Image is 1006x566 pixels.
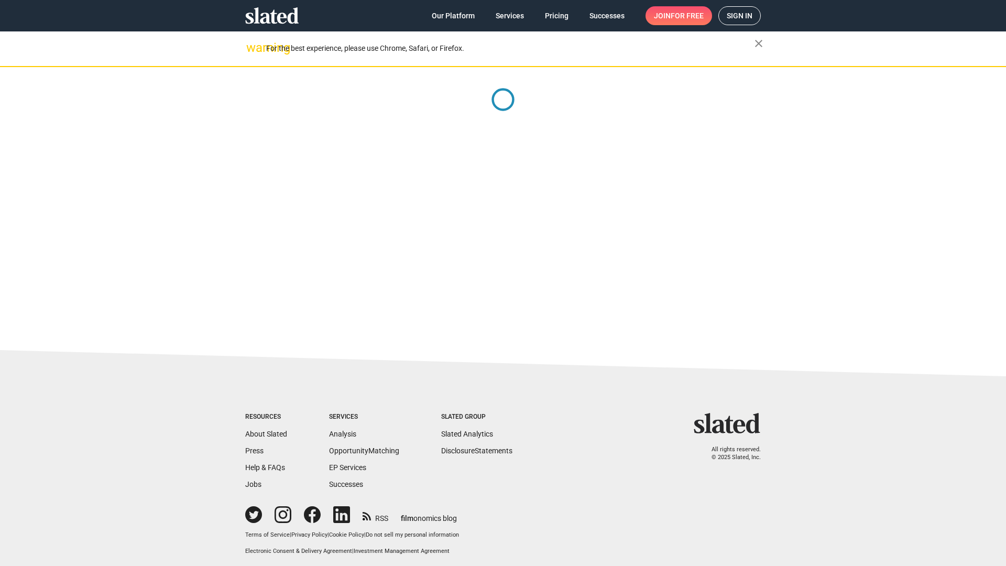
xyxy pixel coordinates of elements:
[354,548,450,554] a: Investment Management Agreement
[245,463,285,472] a: Help & FAQs
[432,6,475,25] span: Our Platform
[441,413,512,421] div: Slated Group
[401,514,413,523] span: film
[581,6,633,25] a: Successes
[366,531,459,539] button: Do not sell my personal information
[363,507,388,524] a: RSS
[329,531,364,538] a: Cookie Policy
[327,531,329,538] span: |
[537,6,577,25] a: Pricing
[727,7,752,25] span: Sign in
[329,480,363,488] a: Successes
[671,6,704,25] span: for free
[245,430,287,438] a: About Slated
[245,548,352,554] a: Electronic Consent & Delivery Agreement
[245,480,261,488] a: Jobs
[441,430,493,438] a: Slated Analytics
[364,531,366,538] span: |
[401,505,457,524] a: filmonomics blog
[496,6,524,25] span: Services
[441,447,512,455] a: DisclosureStatements
[245,413,287,421] div: Resources
[487,6,532,25] a: Services
[352,548,354,554] span: |
[266,41,754,56] div: For the best experience, please use Chrome, Safari, or Firefox.
[246,41,259,54] mat-icon: warning
[290,531,291,538] span: |
[291,531,327,538] a: Privacy Policy
[646,6,712,25] a: Joinfor free
[423,6,483,25] a: Our Platform
[329,447,399,455] a: OpportunityMatching
[752,37,765,50] mat-icon: close
[545,6,568,25] span: Pricing
[654,6,704,25] span: Join
[329,463,366,472] a: EP Services
[701,446,761,461] p: All rights reserved. © 2025 Slated, Inc.
[329,430,356,438] a: Analysis
[245,531,290,538] a: Terms of Service
[329,413,399,421] div: Services
[718,6,761,25] a: Sign in
[589,6,625,25] span: Successes
[245,447,264,455] a: Press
